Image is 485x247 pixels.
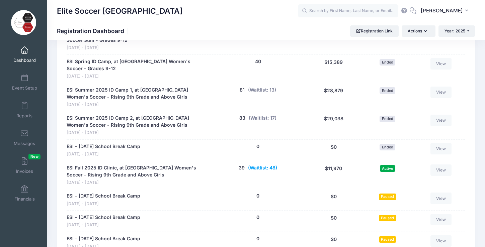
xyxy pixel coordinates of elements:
a: ESI - [DATE] School Break Camp [67,235,140,242]
button: (Waitlist: 17) [249,115,276,122]
span: [DATE] - [DATE] [67,102,207,108]
span: [DATE] - [DATE] [67,130,207,136]
span: Active [380,165,395,171]
span: Invoices [16,168,33,174]
button: (Waitlist: 13) [248,87,276,94]
a: Reports [9,98,41,122]
img: Elite Soccer Ithaca [11,10,36,35]
input: Search by First Name, Last Name, or Email... [298,4,398,18]
h1: Registration Dashboard [57,27,130,34]
button: 0 [256,193,259,200]
button: (Waitlist: 48) [248,164,277,171]
span: [DATE] - [DATE] [67,45,207,51]
a: Financials [9,181,41,205]
span: Paused [379,194,396,200]
span: Ended [380,87,395,94]
span: Paused [379,236,396,243]
a: ESI - [DATE] School Break Camp [67,143,140,150]
a: View [430,115,452,126]
a: View [430,164,452,176]
button: 83 [239,115,245,122]
span: [DATE] - [DATE] [67,151,140,157]
div: $0 [306,193,362,207]
a: ESI Fall 2025 ID Clinic, at [GEOGRAPHIC_DATA] Women's Soccer - Rising 9th Grade and Above Girls [67,164,207,178]
div: $28,879 [306,87,362,108]
button: Year: 2025 [438,25,475,37]
span: Year: 2025 [444,28,465,33]
a: View [430,58,452,70]
a: ESI Summer 2025 ID Camp 1, at [GEOGRAPHIC_DATA] Women's Soccer - Rising 9th Grade and Above Girls [67,87,207,101]
a: Dashboard [9,43,41,66]
a: Event Setup [9,71,41,94]
span: Paused [379,215,396,221]
span: Financials [14,196,35,202]
button: 0 [256,143,259,150]
a: View [430,214,452,225]
button: 39 [239,164,245,171]
a: View [430,193,452,204]
span: Ended [380,144,395,150]
span: [DATE] - [DATE] [67,179,207,186]
a: View [430,143,452,154]
a: Registration Link [350,25,399,37]
span: Reports [16,113,32,119]
div: $0 [306,214,362,228]
a: ESI - [DATE] School Break Camp [67,214,140,221]
button: 81 [240,87,245,94]
a: Messages [9,126,41,149]
a: InvoicesNew [9,154,41,177]
a: ESI Summer 2025 ID Camp 2, at [GEOGRAPHIC_DATA] Women's Soccer - Rising 9th Grade and Above Girls [67,115,207,129]
a: View [430,235,452,247]
button: [PERSON_NAME] [416,3,475,19]
a: ESI - [DATE] School Break Camp [67,193,140,200]
h1: Elite Soccer [GEOGRAPHIC_DATA] [57,3,182,19]
div: $11,970 [306,164,362,186]
span: Event Setup [12,85,37,91]
span: [DATE] - [DATE] [67,201,140,207]
button: 0 [256,235,259,242]
span: New [28,154,41,159]
span: Ended [380,59,395,66]
span: Dashboard [13,57,36,63]
span: [PERSON_NAME] [421,7,463,14]
button: 40 [255,58,261,65]
span: Messages [14,141,35,146]
div: $15,389 [306,58,362,80]
a: View [430,87,452,98]
button: Actions [402,25,435,37]
div: $0 [306,143,362,157]
button: 0 [256,214,259,221]
span: [DATE] - [DATE] [67,222,140,228]
div: $29,038 [306,115,362,136]
a: ESI Spring ID Camp, at [GEOGRAPHIC_DATA] Women's Soccer - Grades 9-12 [67,58,207,72]
span: [DATE] - [DATE] [67,73,207,80]
span: Ended [380,116,395,122]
